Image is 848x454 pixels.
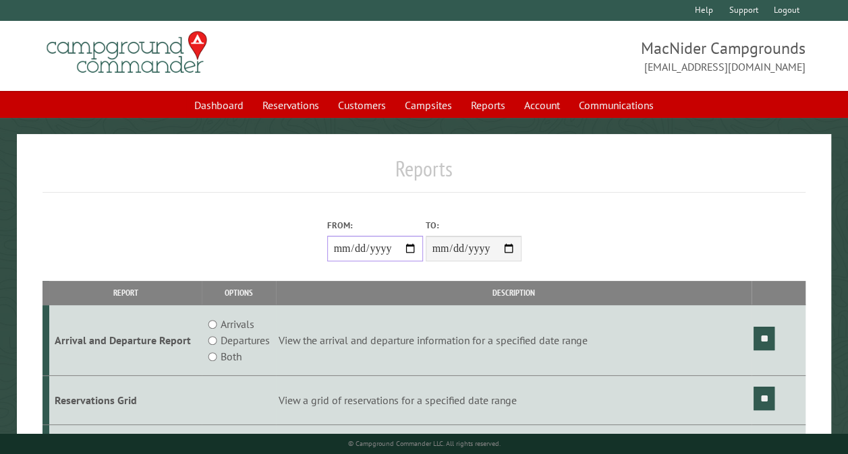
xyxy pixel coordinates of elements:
[276,376,752,425] td: View a grid of reservations for a specified date range
[426,219,521,232] label: To:
[254,92,327,118] a: Reservations
[348,439,501,448] small: © Campground Commander LLC. All rights reserved.
[221,332,270,348] label: Departures
[49,305,202,376] td: Arrival and Departure Report
[221,348,242,364] label: Both
[397,92,460,118] a: Campsites
[43,26,211,79] img: Campground Commander
[276,305,752,376] td: View the arrival and departure information for a specified date range
[516,92,568,118] a: Account
[571,92,662,118] a: Communications
[327,219,423,232] label: From:
[463,92,513,118] a: Reports
[330,92,394,118] a: Customers
[49,281,202,304] th: Report
[186,92,252,118] a: Dashboard
[276,281,752,304] th: Description
[221,316,254,332] label: Arrivals
[49,376,202,425] td: Reservations Grid
[202,281,276,304] th: Options
[424,37,806,75] span: MacNider Campgrounds [EMAIL_ADDRESS][DOMAIN_NAME]
[43,156,805,193] h1: Reports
